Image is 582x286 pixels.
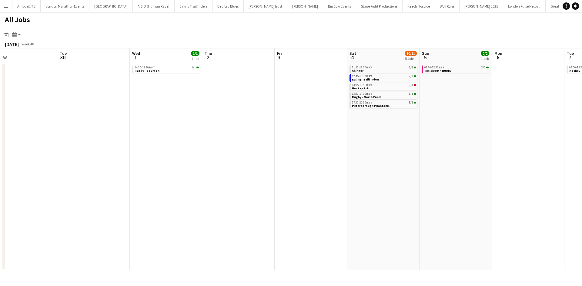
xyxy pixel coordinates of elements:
span: 13:15-17:45 [352,84,372,87]
span: 2/2 [409,66,413,69]
span: Fri [277,51,282,56]
div: 13:30-17:30BST1/1Rugby - North Front [350,92,417,100]
span: BST [366,92,372,96]
span: 1/1 [191,51,199,56]
span: 11:30-18:00 [352,66,372,69]
span: Wed [132,51,140,56]
button: Stage Right Productions [356,0,403,12]
span: Sat [350,51,356,56]
span: Tue [567,51,574,56]
a: 11:30-18:00BST2/2Chinnor [352,65,416,72]
span: Thu [205,51,212,56]
span: 3 [276,54,282,61]
span: 5/5 [414,102,416,104]
button: [PERSON_NAME] [287,0,323,12]
span: BST [366,100,372,104]
span: Tue [60,51,67,56]
div: 09:30-12:30BST2/2Minis/Youth Rugby [422,65,490,74]
button: [PERSON_NAME] trust [244,0,287,12]
span: 2/2 [481,51,489,56]
span: Ealing Trailfinders [352,77,380,81]
div: 12:45-17:30BST2/2Ealing Trailfinders [350,74,417,83]
span: 2/2 [414,75,416,77]
button: [GEOGRAPHIC_DATA] [89,0,133,12]
span: 1/1 [196,67,199,68]
span: 1/1 [192,66,196,69]
button: Bedford Blues [212,0,244,12]
span: 2/2 [414,67,416,68]
div: 11:30-18:00BST2/2Chinnor [350,65,417,74]
span: 6 [493,54,502,61]
div: 17:30-21:30BST5/5Peterborough Phantoms [350,100,417,109]
a: 13:15-17:45BST0/1Hockey Astro [352,83,416,90]
button: Ealing Trailfinders [175,0,212,12]
span: 2/2 [486,67,489,68]
span: 17:30-21:30 [352,101,372,104]
span: BST [149,65,155,69]
button: A.S.O (Human Race) [133,0,175,12]
button: [PERSON_NAME] 2025 [460,0,503,12]
span: 4 [349,54,356,61]
a: 17:30-21:30BST5/5Peterborough Phantoms [352,100,416,107]
div: [DATE] [5,41,19,47]
a: 13:30-17:30BST1/1Rugby - North Front [352,92,416,99]
span: 10/11 [405,51,417,56]
span: Peterborough Phantoms [352,104,390,108]
a: 09:30-12:30BST2/2Minis/Youth Rugby [424,65,489,72]
span: 0/1 [414,84,416,86]
span: Week 40 [20,42,35,46]
button: Ampthill TC [12,0,41,12]
span: 7 [566,54,574,61]
span: BST [366,65,372,69]
span: Minis/Youth Rugby [424,69,451,73]
div: 1 Job [191,56,199,61]
button: London Marathon Events [41,0,89,12]
span: 1 [131,54,140,61]
span: 1/1 [414,93,416,95]
span: 2 [204,54,212,61]
span: BST [439,65,445,69]
div: 13:15-17:45BST0/1Hockey Astro [350,83,417,92]
span: Sun [422,51,429,56]
span: Rugby - North Front [352,95,382,99]
span: 30 [59,54,67,61]
span: Mon [494,51,502,56]
a: 14:30-18:30BST1/1Rugby - Bourbon [135,65,199,72]
span: BST [366,74,372,78]
button: Big Cow Events [323,0,356,12]
span: 1/1 [409,92,413,95]
span: 5/5 [409,101,413,104]
div: 1 Job [481,56,489,61]
span: Hockey Astro [352,86,372,90]
span: Chinnor [352,69,363,73]
span: 13:30-17:30 [352,92,372,95]
button: Wolf Runs [435,0,460,12]
a: 12:45-17:30BST2/2Ealing Trailfinders [352,74,416,81]
div: 5 Jobs [405,56,416,61]
span: 0/1 [409,84,413,87]
span: BST [366,83,372,87]
span: 2/2 [409,75,413,78]
span: 2/2 [481,66,486,69]
span: 09:30-12:30 [424,66,445,69]
span: Rugby - Bourbon [135,69,159,73]
span: 12:45-17:30 [352,75,372,78]
span: 5 [421,54,429,61]
button: London Pulse Netball [503,0,546,12]
div: 14:30-18:30BST1/1Rugby - Bourbon [132,65,200,74]
button: Keech Hospice [403,0,435,12]
span: 14:30-18:30 [135,66,155,69]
